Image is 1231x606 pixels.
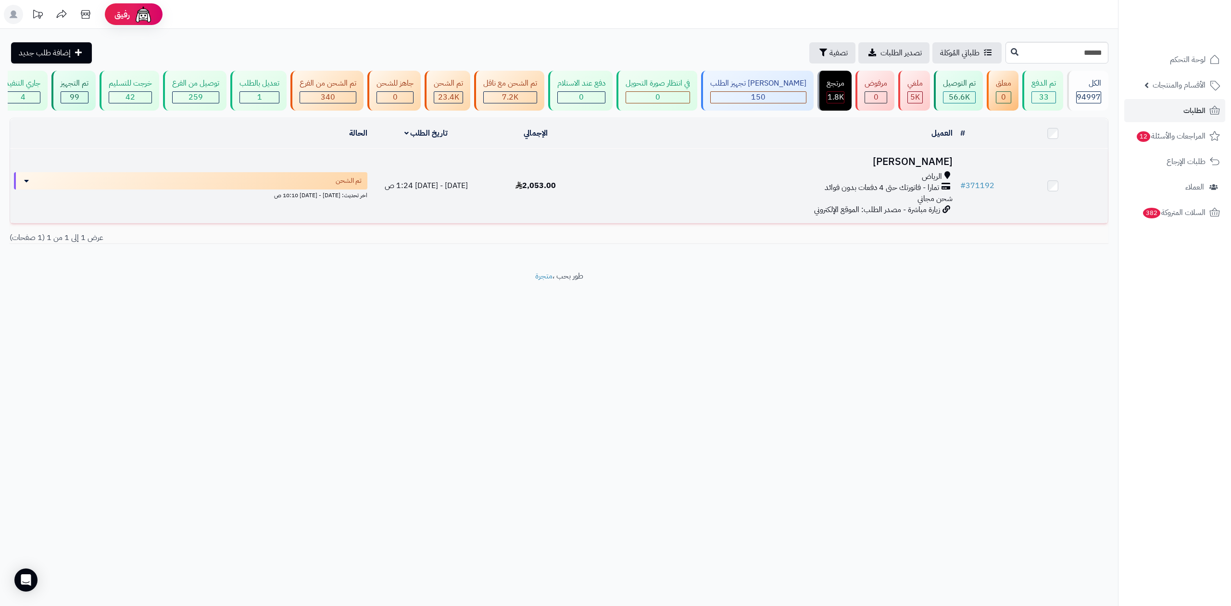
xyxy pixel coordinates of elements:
[626,92,690,103] div: 0
[109,78,152,89] div: خرجت للتسليم
[515,180,556,191] span: 2,053.00
[11,42,92,63] a: إضافة طلب جديد
[524,127,548,139] a: الإجمالي
[1124,150,1225,173] a: طلبات الإرجاع
[434,92,463,103] div: 23440
[336,176,362,186] span: تم الشحن
[896,71,932,111] a: ملغي 5K
[70,91,79,103] span: 99
[615,71,699,111] a: في انتظار صورة التحويل 0
[880,47,922,59] span: تصدير الطلبات
[1032,92,1055,103] div: 33
[828,91,844,103] span: 1.8K
[240,92,279,103] div: 1
[300,78,356,89] div: تم الشحن من الفرع
[1124,48,1225,71] a: لوحة التحكم
[960,180,994,191] a: #371192
[61,92,88,103] div: 99
[14,568,38,592] div: Open Intercom Messenger
[377,78,414,89] div: جاهز للشحن
[173,92,219,103] div: 259
[393,91,398,103] span: 0
[483,78,537,89] div: تم الشحن مع ناقل
[1124,201,1225,224] a: السلات المتروكة382
[257,91,262,103] span: 1
[434,78,463,89] div: تم الشحن
[1153,78,1206,92] span: الأقسام والمنتجات
[908,92,922,103] div: 4973
[557,78,605,89] div: دفع عند الاستلام
[1031,78,1056,89] div: تم الدفع
[558,92,605,103] div: 0
[626,78,690,89] div: في انتظار صورة التحويل
[751,91,766,103] span: 150
[985,71,1020,111] a: معلق 0
[188,91,203,103] span: 259
[21,91,25,103] span: 4
[594,156,952,167] h3: [PERSON_NAME]
[19,47,71,59] span: إضافة طلب جديد
[1136,131,1151,142] span: 12
[126,91,135,103] span: 42
[114,9,130,20] span: رفيق
[1142,207,1161,219] span: 382
[816,71,854,111] a: مرتجع 1.8K
[25,5,50,26] a: تحديثات المنصة
[365,71,423,111] a: جاهز للشحن 0
[579,91,584,103] span: 0
[1001,91,1006,103] span: 0
[1124,99,1225,122] a: الطلبات
[404,127,448,139] a: تاريخ الطلب
[943,78,976,89] div: تم التوصيل
[1020,71,1065,111] a: تم الدفع 33
[960,127,965,139] a: #
[228,71,289,111] a: تعديل بالطلب 1
[931,127,953,139] a: العميل
[161,71,228,111] a: توصيل من الفرع 259
[349,127,367,139] a: الحالة
[858,42,930,63] a: تصدير الطلبات
[300,92,356,103] div: 340
[472,71,546,111] a: تم الشحن مع ناقل 7.2K
[996,78,1011,89] div: معلق
[438,91,459,103] span: 23.4K
[61,78,88,89] div: تم التجهيز
[98,71,161,111] a: خرجت للتسليم 42
[825,182,939,193] span: تمارا - فاتورتك حتى 4 دفعات بدون فوائد
[710,78,806,89] div: [PERSON_NAME] تجهيز الطلب
[50,71,98,111] a: تم التجهيز 99
[940,47,980,59] span: طلباتي المُوكلة
[827,92,844,103] div: 1810
[239,78,279,89] div: تعديل بالطلب
[14,189,367,200] div: اخر تحديث: [DATE] - [DATE] 10:10 ص
[484,92,537,103] div: 7223
[699,71,816,111] a: [PERSON_NAME] تجهيز الطلب 150
[932,71,985,111] a: تم التوصيل 56.6K
[109,92,151,103] div: 42
[932,42,1002,63] a: طلباتي المُوكلة
[949,91,970,103] span: 56.6K
[960,180,966,191] span: #
[1136,129,1206,143] span: المراجعات والأسئلة
[829,47,848,59] span: تصفية
[865,78,887,89] div: مرفوض
[1065,71,1110,111] a: الكل94997
[854,71,896,111] a: مرفوض 0
[423,71,472,111] a: تم الشحن 23.4K
[874,91,879,103] span: 0
[711,92,806,103] div: 150
[917,193,953,204] span: شحن مجاني
[1185,180,1204,194] span: العملاء
[5,78,40,89] div: جاري التنفيذ
[907,78,923,89] div: ملغي
[865,92,887,103] div: 0
[655,91,660,103] span: 0
[385,180,468,191] span: [DATE] - [DATE] 1:24 ص
[996,92,1011,103] div: 0
[1142,206,1206,219] span: السلات المتروكة
[377,92,413,103] div: 0
[535,270,553,282] a: متجرة
[1166,7,1222,27] img: logo-2.png
[809,42,855,63] button: تصفية
[1183,104,1206,117] span: الطلبات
